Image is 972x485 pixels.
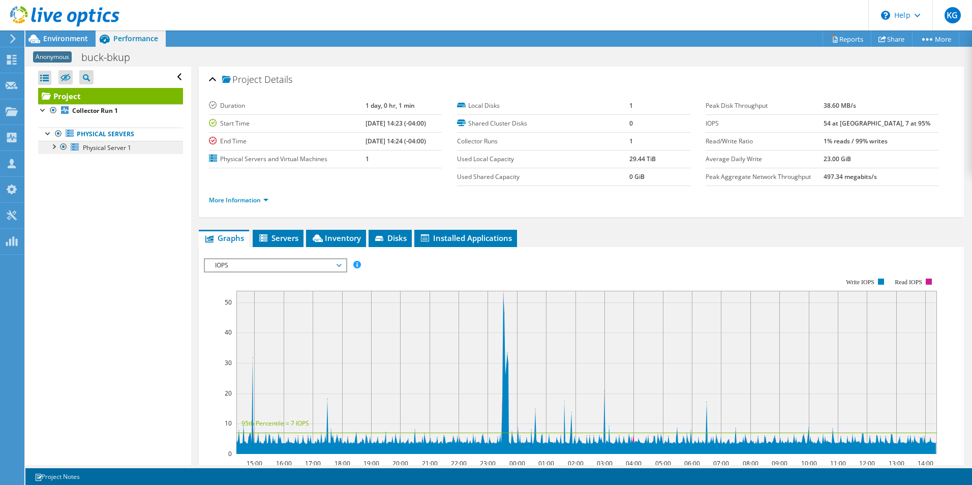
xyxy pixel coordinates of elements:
[209,196,268,204] a: More Information
[567,459,583,468] text: 02:00
[824,155,851,163] b: 23.00 GiB
[629,101,633,110] b: 1
[43,34,88,43] span: Environment
[629,137,633,145] b: 1
[742,459,758,468] text: 08:00
[366,137,426,145] b: [DATE] 14:24 (-04:00)
[824,137,888,145] b: 1% reads / 99% writes
[945,7,961,23] span: KG
[204,233,244,243] span: Graphs
[824,101,856,110] b: 38.60 MB/s
[824,172,877,181] b: 497.34 megabits/s
[706,136,824,146] label: Read/Write Ratio
[479,459,495,468] text: 23:00
[457,118,629,129] label: Shared Cluster Disks
[258,233,298,243] span: Servers
[846,279,874,286] text: Write IOPS
[113,34,158,43] span: Performance
[38,141,183,154] a: Physical Server 1
[77,52,146,63] h1: buck-bkup
[366,101,415,110] b: 1 day, 0 hr, 1 min
[538,459,554,468] text: 01:00
[264,73,292,85] span: Details
[706,172,824,182] label: Peak Aggregate Network Throughput
[72,106,118,115] b: Collector Run 1
[334,459,350,468] text: 18:00
[706,118,824,129] label: IOPS
[625,459,641,468] text: 04:00
[629,172,645,181] b: 0 GiB
[457,154,629,164] label: Used Local Capacity
[209,154,366,164] label: Physical Servers and Virtual Machines
[311,233,361,243] span: Inventory
[706,154,824,164] label: Average Daily Write
[225,389,232,398] text: 20
[366,155,369,163] b: 1
[225,298,232,307] text: 50
[830,459,845,468] text: 11:00
[912,31,959,47] a: More
[706,101,824,111] label: Peak Disk Throughput
[366,119,426,128] b: [DATE] 14:23 (-04:00)
[596,459,612,468] text: 03:00
[419,233,512,243] span: Installed Applications
[225,358,232,367] text: 30
[509,459,525,468] text: 00:00
[457,172,629,182] label: Used Shared Capacity
[363,459,379,468] text: 19:00
[771,459,787,468] text: 09:00
[305,459,320,468] text: 17:00
[38,88,183,104] a: Project
[83,143,131,152] span: Physical Server 1
[38,128,183,141] a: Physical Servers
[824,119,930,128] b: 54 at [GEOGRAPHIC_DATA], 7 at 95%
[33,51,72,63] span: Anonymous
[895,279,922,286] text: Read IOPS
[228,449,232,458] text: 0
[801,459,816,468] text: 10:00
[222,75,262,85] span: Project
[209,101,366,111] label: Duration
[246,459,262,468] text: 15:00
[457,136,629,146] label: Collector Runs
[225,328,232,337] text: 40
[655,459,671,468] text: 05:00
[629,155,656,163] b: 29.44 TiB
[871,31,913,47] a: Share
[392,459,408,468] text: 20:00
[209,136,366,146] label: End Time
[38,104,183,117] a: Collector Run 1
[713,459,728,468] text: 07:00
[276,459,291,468] text: 16:00
[629,119,633,128] b: 0
[457,101,629,111] label: Local Disks
[917,459,933,468] text: 14:00
[888,459,904,468] text: 13:00
[684,459,700,468] text: 06:00
[450,459,466,468] text: 22:00
[421,459,437,468] text: 21:00
[27,470,87,483] a: Project Notes
[241,419,309,428] text: 95th Percentile = 7 IOPS
[374,233,407,243] span: Disks
[225,419,232,428] text: 10
[859,459,874,468] text: 12:00
[210,259,341,271] span: IOPS
[209,118,366,129] label: Start Time
[881,11,890,20] svg: \n
[823,31,871,47] a: Reports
